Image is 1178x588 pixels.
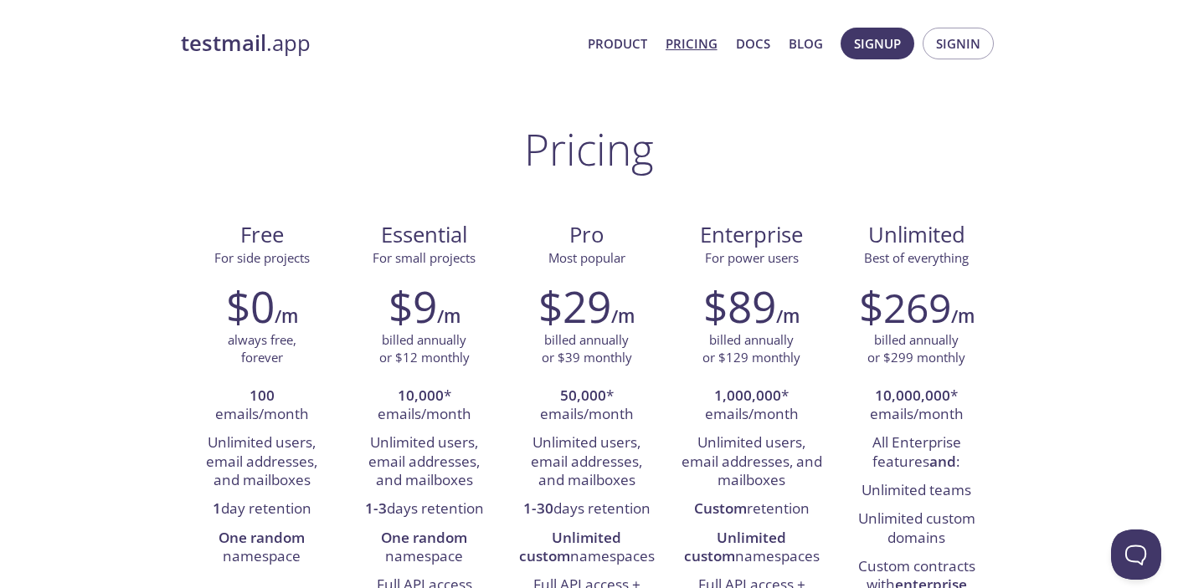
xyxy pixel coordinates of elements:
[523,499,553,518] strong: 1-30
[193,495,331,524] li: day retention
[398,386,444,405] strong: 10,000
[951,302,975,330] h6: /m
[356,429,493,495] li: Unlimited users, email addresses, and mailboxes
[883,280,951,335] span: 269
[194,221,330,249] span: Free
[519,528,622,565] strong: Unlimited custom
[228,331,296,367] p: always free, forever
[193,524,331,572] li: namespace
[705,249,799,266] span: For power users
[519,221,655,249] span: Pro
[437,302,460,330] h6: /m
[936,33,980,54] span: Signin
[702,331,800,367] p: billed annually or $129 monthly
[875,386,950,405] strong: 10,000,000
[611,302,635,330] h6: /m
[193,382,331,430] li: emails/month
[357,221,492,249] span: Essential
[776,302,800,330] h6: /m
[356,524,493,572] li: namespace
[714,386,781,405] strong: 1,000,000
[365,499,387,518] strong: 1-3
[518,429,656,495] li: Unlimited users, email addresses, and mailboxes
[588,33,647,54] a: Product
[275,302,298,330] h6: /m
[923,28,994,59] button: Signin
[666,33,718,54] a: Pricing
[518,495,656,524] li: days retention
[226,281,275,331] h2: $0
[848,429,985,477] li: All Enterprise features :
[548,249,625,266] span: Most popular
[214,249,310,266] span: For side projects
[373,249,476,266] span: For small projects
[1111,529,1161,580] iframe: Help Scout Beacon - Open
[356,382,493,430] li: * emails/month
[848,382,985,430] li: * emails/month
[841,28,914,59] button: Signup
[848,505,985,553] li: Unlimited custom domains
[524,124,654,174] h1: Pricing
[848,477,985,505] li: Unlimited teams
[560,386,606,405] strong: 50,000
[868,220,965,249] span: Unlimited
[681,382,823,430] li: * emails/month
[867,331,965,367] p: billed annually or $299 monthly
[684,528,787,565] strong: Unlimited custom
[388,281,437,331] h2: $9
[381,528,467,547] strong: One random
[213,499,221,518] strong: 1
[681,495,823,524] li: retention
[181,29,574,58] a: testmail.app
[249,386,275,405] strong: 100
[854,33,901,54] span: Signup
[681,429,823,495] li: Unlimited users, email addresses, and mailboxes
[379,331,470,367] p: billed annually or $12 monthly
[694,499,747,518] strong: Custom
[736,33,770,54] a: Docs
[864,249,969,266] span: Best of everything
[538,281,611,331] h2: $29
[181,28,266,58] strong: testmail
[789,33,823,54] a: Blog
[929,452,956,471] strong: and
[682,221,822,249] span: Enterprise
[193,429,331,495] li: Unlimited users, email addresses, and mailboxes
[518,524,656,572] li: namespaces
[542,331,632,367] p: billed annually or $39 monthly
[356,495,493,524] li: days retention
[859,281,951,331] h2: $
[703,281,776,331] h2: $89
[681,524,823,572] li: namespaces
[219,528,305,547] strong: One random
[518,382,656,430] li: * emails/month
